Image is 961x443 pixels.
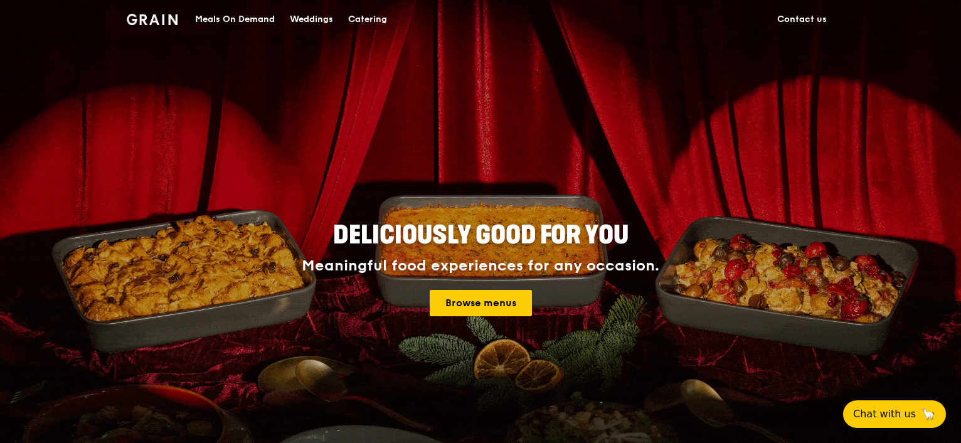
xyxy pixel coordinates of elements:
a: Catering [341,1,395,38]
a: Contact us [770,1,834,38]
span: 🦙 [921,407,936,422]
span: Deliciously good for you [333,220,629,250]
a: Browse menus [430,290,532,316]
div: Meals On Demand [195,1,275,38]
button: Chat with us🦙 [843,400,946,428]
a: Weddings [282,1,341,38]
div: Catering [348,1,387,38]
div: Meaningful food experiences for any occasion. [255,257,706,275]
div: Weddings [290,1,333,38]
span: Chat with us [853,407,916,422]
img: Grain [127,14,178,25]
